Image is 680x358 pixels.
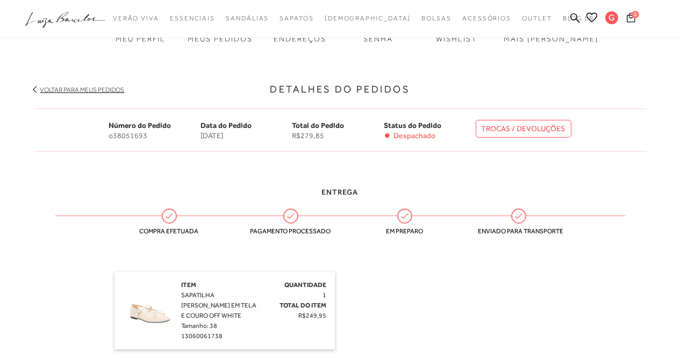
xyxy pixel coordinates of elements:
span: Bolsas [421,15,452,22]
span: G [605,11,618,24]
span: WISHLIST [436,34,477,43]
a: categoryNavScreenReaderText [170,9,215,28]
span: BLOG LB [563,15,594,22]
span: Total do Pedido [292,121,345,130]
span: Despachado [393,131,435,140]
button: 0 [624,12,639,26]
a: categoryNavScreenReaderText [421,9,452,28]
a: categoryNavScreenReaderText [113,9,159,28]
span: ENDEREÇOS [274,34,326,43]
span: Essenciais [170,15,215,22]
span: Tamanho: 38 [182,322,218,330]
span: [DEMOGRAPHIC_DATA] [325,15,411,22]
span: Outlet [522,15,552,22]
span: Sandálias [226,15,269,22]
span: Status do Pedido [384,121,441,130]
a: Voltar para meus pedidos [40,86,125,94]
span: Acessórios [462,15,511,22]
span: Compra efetuada [129,227,210,235]
span: MEUS PEDIDOS [188,34,253,43]
span: SENHA [363,34,393,43]
span: 13060061738 [182,332,223,340]
span: Enviado para transporte [478,227,559,235]
span: Quantidade [285,281,327,289]
span: Data do Pedido [201,121,252,130]
a: BLOG LB [563,9,594,28]
span: 1 [323,291,327,299]
a: categoryNavScreenReaderText [522,9,552,28]
span: MEU PERFIL [116,34,166,43]
span: SAPATILHA [PERSON_NAME] EM TELA E COURO OFF WHITE [182,291,257,319]
span: 0 [632,11,639,18]
span: R$279,85 [292,131,384,140]
span: Verão Viva [113,15,159,22]
a: categoryNavScreenReaderText [226,9,269,28]
span: [DATE] [201,131,292,140]
span: • [384,131,391,140]
span: Entrega [322,188,359,196]
h3: Detalhes do Pedidos [34,82,647,97]
img: SAPATILHA MARY JANE EM TELA E COURO OFF WHITE [123,280,176,334]
span: Item [182,281,197,289]
span: Total do Item [280,302,327,309]
span: Pagamento processado [250,227,331,235]
a: categoryNavScreenReaderText [280,9,313,28]
span: Sapatos [280,15,313,22]
a: TROCAS / DEVOLUÇÕES [476,120,571,138]
span: o38051693 [109,131,201,140]
span: Número do Pedido [109,121,171,130]
button: G [600,11,624,27]
a: noSubCategoriesText [325,9,411,28]
span: MAIS [PERSON_NAME] [504,34,599,43]
span: Em preparo [364,227,445,235]
span: R$249,95 [299,312,327,319]
a: categoryNavScreenReaderText [462,9,511,28]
